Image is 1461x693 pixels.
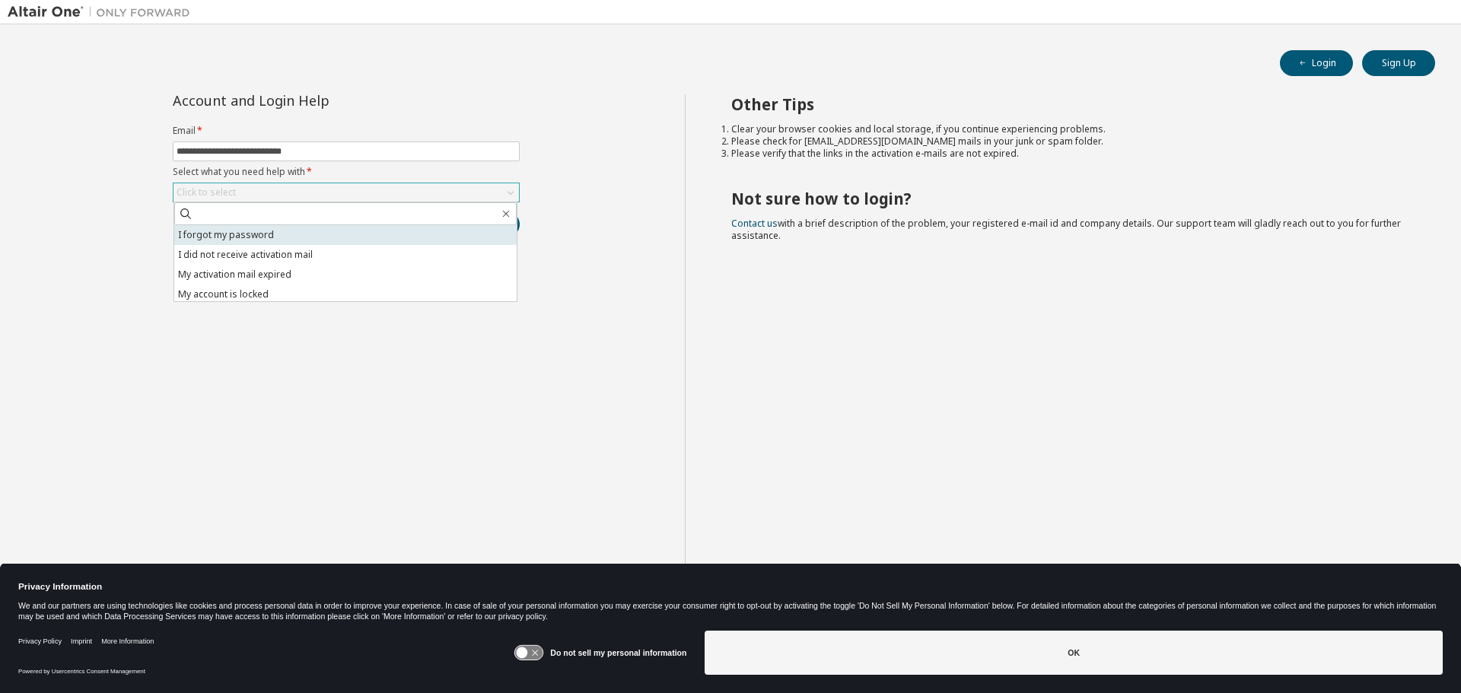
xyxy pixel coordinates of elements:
[731,94,1408,114] h2: Other Tips
[731,148,1408,160] li: Please verify that the links in the activation e-mails are not expired.
[731,217,1401,242] span: with a brief description of the problem, your registered e-mail id and company details. Our suppo...
[173,94,450,106] div: Account and Login Help
[731,217,778,230] a: Contact us
[1362,50,1435,76] button: Sign Up
[173,183,519,202] div: Click to select
[177,186,236,199] div: Click to select
[731,135,1408,148] li: Please check for [EMAIL_ADDRESS][DOMAIN_NAME] mails in your junk or spam folder.
[173,166,520,178] label: Select what you need help with
[731,123,1408,135] li: Clear your browser cookies and local storage, if you continue experiencing problems.
[8,5,198,20] img: Altair One
[174,225,517,245] li: I forgot my password
[173,125,520,137] label: Email
[731,189,1408,208] h2: Not sure how to login?
[1280,50,1353,76] button: Login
